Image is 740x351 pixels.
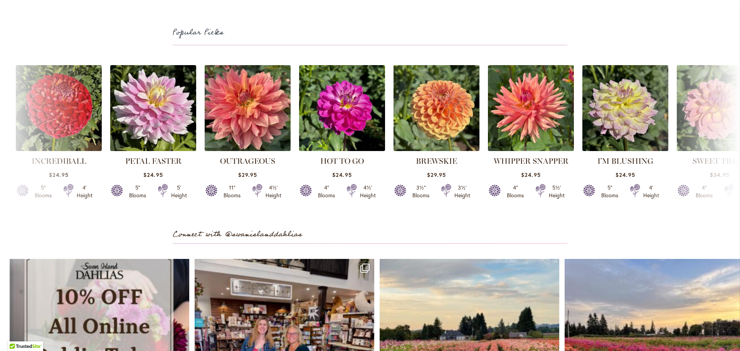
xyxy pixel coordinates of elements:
[173,26,567,39] h2: Popular Picks
[316,184,337,199] div: 4" Blooms
[320,156,364,166] a: HOT TO GO
[171,184,187,199] div: 5' Height
[505,184,526,199] div: 4" Blooms
[360,184,376,199] div: 4½' Height
[416,156,457,166] a: BREWSKIE
[205,65,291,151] img: OUTRAGEOUS
[394,65,479,151] img: BREWSKIE
[110,65,196,151] img: PETAL FASTER
[127,184,148,199] div: 5" Blooms
[494,156,568,166] a: WHIPPER SNAPPER
[220,156,275,166] a: OUTRAGEOUS
[410,184,432,199] div: 3½" Blooms
[597,156,653,166] a: I'M BLUSHING
[238,171,257,178] span: $29.95
[221,184,243,199] div: 11" Blooms
[125,156,182,166] a: PETAL FASTER
[173,228,302,241] span: Connect with @swanislanddahlias
[266,184,281,199] div: 4½' Height
[299,65,385,151] img: HOT TO GO
[454,184,470,199] div: 3½' Height
[643,184,659,199] div: 4' Height
[599,184,621,199] div: 5" Blooms
[143,171,163,178] span: $24.95
[488,65,574,151] img: WHIPPER SNAPPER
[332,171,351,178] span: $24.95
[582,65,668,151] img: I’M BLUSHING
[549,184,565,199] div: 5½' Height
[427,171,446,178] span: $29.95
[521,171,540,178] span: $24.95
[616,171,635,178] span: $24.95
